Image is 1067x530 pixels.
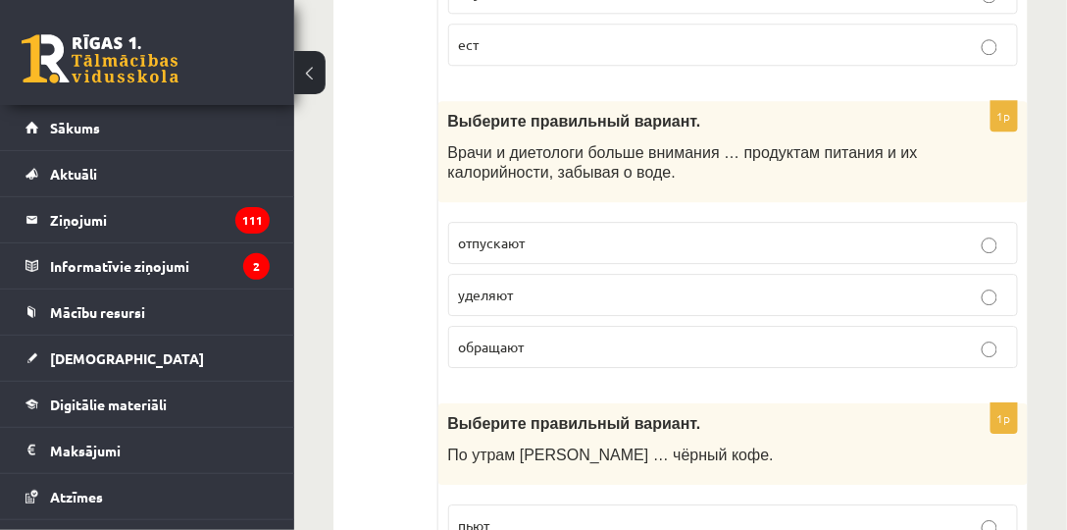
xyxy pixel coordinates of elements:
span: [DEMOGRAPHIC_DATA] [50,349,204,367]
span: Выберите правильный вариант. [448,113,701,130]
a: [DEMOGRAPHIC_DATA] [25,336,270,381]
span: уделяют [459,286,514,303]
a: Maksājumi [25,428,270,473]
span: обращают [459,338,525,355]
input: ест [982,39,997,55]
span: Aktuāli [50,165,97,183]
input: отпускают [982,238,997,253]
i: 2 [243,253,270,280]
a: Aktuāli [25,151,270,196]
a: Rīgas 1. Tālmācības vidusskola [22,34,178,83]
a: Sākums [25,105,270,150]
span: По утрам [PERSON_NAME] … чёрный кофе. [448,447,774,463]
input: обращают [982,342,997,357]
legend: Maksājumi [50,428,270,473]
legend: Informatīvie ziņojumi [50,243,270,289]
span: Выберите правильный вариант. [448,415,701,432]
i: 111 [235,207,270,234]
a: Informatīvie ziņojumi2 [25,243,270,289]
span: Mācību resursi [50,303,145,321]
a: Ziņojumi111 [25,197,270,242]
a: Digitālie materiāli [25,382,270,427]
span: отпускают [459,234,526,251]
a: Atzīmes [25,474,270,519]
span: Atzīmes [50,488,103,505]
span: ест [459,35,480,53]
legend: Ziņojumi [50,197,270,242]
a: Mācību resursi [25,290,270,335]
span: Sākums [50,119,100,136]
span: Врачи и диетологи больше внимания … продуктам питания и их калорийности, забывая о воде. [448,144,918,182]
input: уделяют [982,290,997,305]
p: 1p [991,100,1018,132]
span: Digitālie materiāli [50,396,167,413]
p: 1p [991,402,1018,434]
